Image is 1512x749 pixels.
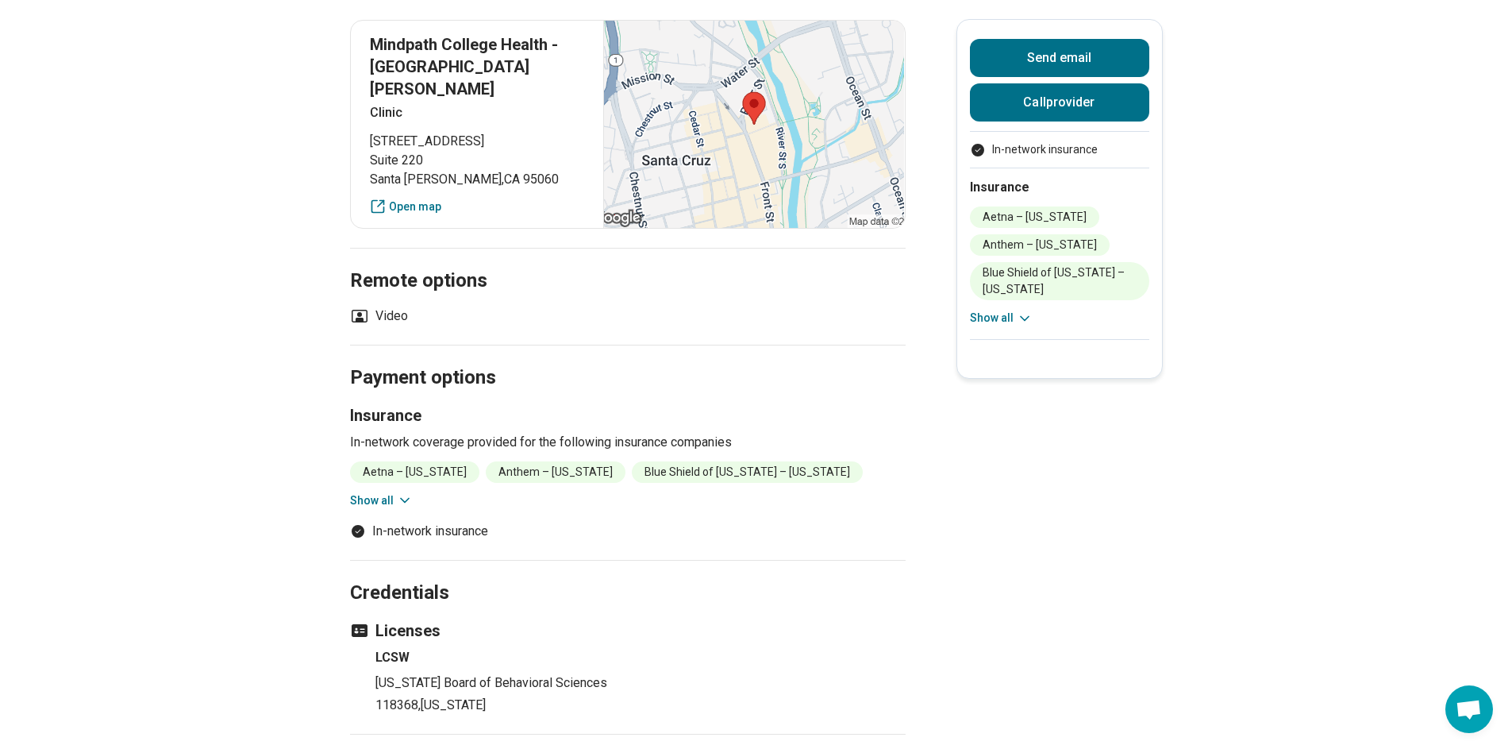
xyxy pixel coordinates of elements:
[970,83,1149,122] button: Callprovider
[370,33,585,100] p: Mindpath College Health - [GEOGRAPHIC_DATA][PERSON_NAME]
[350,433,906,452] p: In-network coverage provided for the following insurance companies
[350,461,479,483] li: Aetna – [US_STATE]
[418,697,486,712] span: , [US_STATE]
[970,310,1033,326] button: Show all
[370,103,585,122] p: Clinic
[350,522,906,541] li: In-network insurance
[970,141,1149,158] li: In-network insurance
[486,461,625,483] li: Anthem – [US_STATE]
[350,307,408,326] li: Video
[350,326,906,392] h2: Payment options
[970,141,1149,158] ul: Payment options
[350,492,413,509] button: Show all
[970,39,1149,77] button: Send email
[370,170,585,189] span: Santa [PERSON_NAME] , CA 95060
[350,404,906,427] h3: Insurance
[632,461,863,483] li: Blue Shield of [US_STATE] – [US_STATE]
[375,674,906,693] p: [US_STATE] Board of Behavioral Sciences
[370,199,585,215] a: Open map
[370,151,585,170] span: Suite 220
[350,542,906,607] h2: Credentials
[970,234,1110,256] li: Anthem – [US_STATE]
[350,230,906,295] h2: Remote options
[970,207,1099,228] li: Aetna – [US_STATE]
[375,696,906,715] p: 118368
[970,178,1149,197] h2: Insurance
[350,522,906,541] ul: Payment options
[350,620,906,642] h3: Licenses
[970,262,1149,300] li: Blue Shield of [US_STATE] – [US_STATE]
[370,132,585,151] span: [STREET_ADDRESS]
[375,648,906,667] h4: LCSW
[1445,685,1493,733] div: Open chat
